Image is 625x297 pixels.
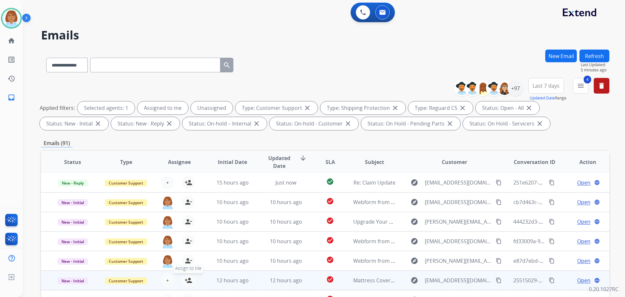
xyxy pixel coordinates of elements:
span: [PERSON_NAME][EMAIL_ADDRESS][DOMAIN_NAME] [425,257,492,265]
mat-icon: home [7,37,15,45]
span: Customer Support [105,219,147,226]
mat-icon: content_copy [496,199,502,205]
button: Assign to Me [182,274,195,287]
span: 251e6207-803b-432f-8280-1ec4a0bfddec [513,179,612,186]
mat-icon: arrow_downward [299,154,307,162]
span: Open [577,198,590,206]
mat-icon: language [594,277,600,283]
th: Action [556,151,609,173]
span: 15 hours ago [216,179,249,186]
mat-icon: check_circle [326,236,334,244]
span: Webform from [EMAIL_ADDRESS][DOMAIN_NAME] on [DATE] [353,199,501,206]
span: 12 hours ago [270,277,302,284]
span: fd33009a-9bbc-4b48-90b6-158707043f19 [513,238,612,245]
span: + [166,179,169,186]
span: SLA [326,158,335,166]
img: avatar [2,9,21,27]
span: 10 hours ago [216,238,249,245]
mat-icon: check_circle [326,217,334,225]
span: e87d7ebd-ac09-4f78-8527-903440d5541c [513,257,613,264]
mat-icon: check_circle [326,178,334,186]
button: + [161,274,174,287]
mat-icon: close [165,120,173,127]
span: Webform from [EMAIL_ADDRESS][DOMAIN_NAME] on [DATE] [353,238,501,245]
span: Last 7 days [533,84,560,87]
mat-icon: content_copy [496,258,502,264]
mat-icon: explore [410,179,418,186]
div: Unassigned [191,101,233,114]
button: 4 [573,78,589,94]
span: Last Updated: [581,62,609,67]
p: Emails (91) [41,139,73,147]
mat-icon: inbox [7,94,15,101]
span: New - Initial [58,238,88,245]
mat-icon: check_circle [326,197,334,205]
span: [EMAIL_ADDRESS][DOMAIN_NAME] [425,276,492,284]
span: [EMAIL_ADDRESS][DOMAIN_NAME] [425,179,492,186]
mat-icon: menu [577,82,585,90]
span: Re: Claim Update [354,179,396,186]
span: Open [577,237,590,245]
mat-icon: explore [410,237,418,245]
span: 5 minutes ago [581,67,609,73]
span: cb7d463c-ba1c-454e-88f6-7475408ecfa2 [513,199,611,206]
span: New - Initial [58,277,88,284]
h2: Emails [41,29,609,42]
div: Type: Reguard CS [408,101,473,114]
span: 10 hours ago [216,218,249,225]
span: [EMAIL_ADDRESS][DOMAIN_NAME] [425,198,492,206]
mat-icon: person_remove [185,218,192,226]
span: Initial Date [218,158,247,166]
div: Type: Shipping Protection [320,101,406,114]
p: Applied filters: [40,104,75,112]
span: Webform from [PERSON_NAME][EMAIL_ADDRESS][DOMAIN_NAME] on [DATE] [353,257,541,264]
mat-icon: content_copy [549,277,555,283]
span: Open [577,179,590,186]
mat-icon: close [459,104,466,112]
span: Customer Support [105,180,147,186]
img: agent-avatar [161,196,174,209]
mat-icon: content_copy [496,238,502,244]
span: Conversation ID [514,158,555,166]
span: [EMAIL_ADDRESS][DOMAIN_NAME] [425,237,492,245]
span: Updated Date [265,154,294,170]
mat-icon: check_circle [326,275,334,283]
span: Customer [442,158,467,166]
span: Open [577,276,590,284]
span: Open [577,218,590,226]
span: Open [577,257,590,265]
div: Status: On-hold - Customer [270,117,358,130]
mat-icon: language [594,219,600,225]
mat-icon: person_add [185,179,192,186]
div: Status: On Hold - Pending Parts [361,117,460,130]
mat-icon: language [594,199,600,205]
span: Customer Support [105,277,147,284]
span: Assignee [168,158,191,166]
span: New - Initial [58,199,88,206]
span: 12 hours ago [216,277,249,284]
span: New - Initial [58,258,88,265]
mat-icon: content_copy [549,199,555,205]
span: New - Reply [58,180,88,186]
span: Status [64,158,81,166]
mat-icon: explore [410,198,418,206]
span: 10 hours ago [270,199,302,206]
span: Subject [365,158,384,166]
mat-icon: search [223,61,231,69]
mat-icon: content_copy [496,219,502,225]
mat-icon: delete [598,82,605,90]
span: Mattress Coverage [353,277,399,284]
mat-icon: content_copy [549,180,555,186]
span: 10 hours ago [270,257,302,264]
span: Customer Support [105,238,147,245]
mat-icon: language [594,238,600,244]
mat-icon: person_remove [185,237,192,245]
div: Status: On Hold - Servicers [463,117,550,130]
mat-icon: language [594,180,600,186]
span: Customer Support [105,199,147,206]
img: agent-avatar [161,254,174,268]
img: agent-avatar [161,215,174,229]
mat-icon: person_remove [185,198,192,206]
div: Assigned to me [137,101,188,114]
mat-icon: close [525,104,533,112]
